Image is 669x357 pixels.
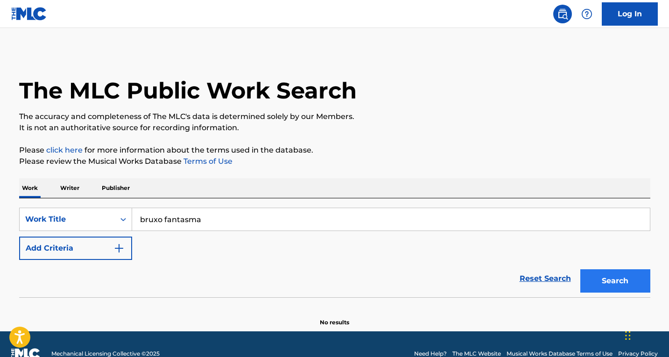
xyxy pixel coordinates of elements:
div: Work Title [25,214,109,225]
a: click here [46,146,83,154]
img: 9d2ae6d4665cec9f34b9.svg [113,243,125,254]
form: Search Form [19,208,650,297]
iframe: Chat Widget [622,312,669,357]
div: Drag [625,322,631,350]
p: The accuracy and completeness of The MLC's data is determined solely by our Members. [19,111,650,122]
p: Work [19,178,41,198]
div: Help [577,5,596,23]
img: search [557,8,568,20]
a: Terms of Use [182,157,232,166]
p: It is not an authoritative source for recording information. [19,122,650,133]
img: MLC Logo [11,7,47,21]
button: Add Criteria [19,237,132,260]
button: Search [580,269,650,293]
a: Log In [602,2,658,26]
a: Reset Search [515,268,576,289]
a: Public Search [553,5,572,23]
img: help [581,8,592,20]
h1: The MLC Public Work Search [19,77,357,105]
p: Please for more information about the terms used in the database. [19,145,650,156]
p: Please review the Musical Works Database [19,156,650,167]
p: Writer [57,178,82,198]
p: No results [320,307,349,327]
p: Publisher [99,178,133,198]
